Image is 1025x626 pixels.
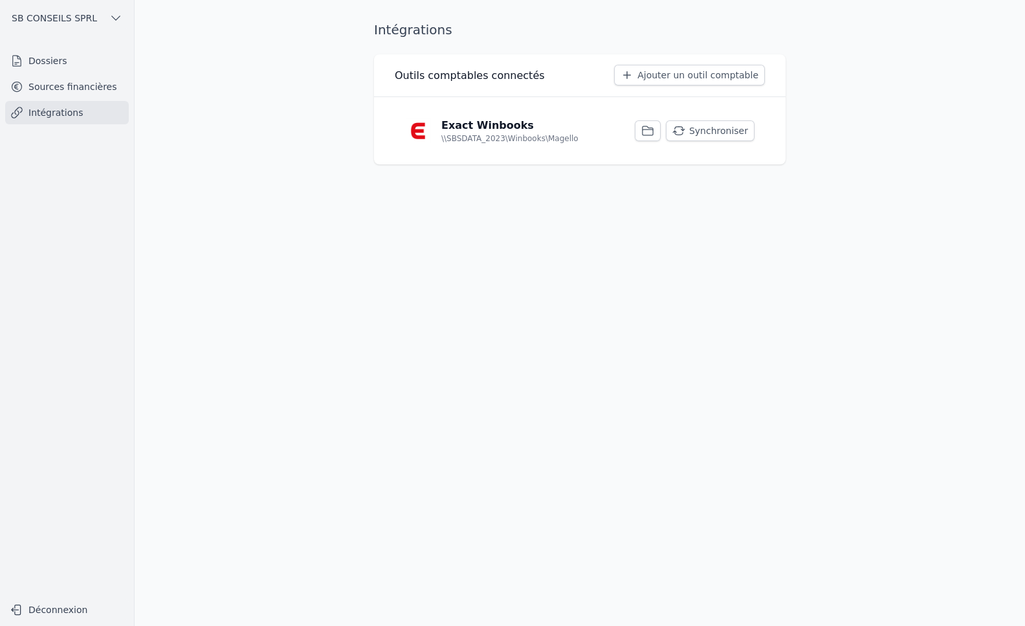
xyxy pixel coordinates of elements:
[395,68,545,84] h3: Outils comptables connectés
[666,120,755,141] button: Synchroniser
[12,12,97,25] span: SB CONSEILS SPRL
[5,75,129,98] a: Sources financières
[5,49,129,73] a: Dossiers
[441,118,534,133] p: Exact Winbooks
[374,21,452,39] h1: Intégrations
[5,101,129,124] a: Intégrations
[5,8,129,28] button: SB CONSEILS SPRL
[614,65,765,85] button: Ajouter un outil comptable
[441,133,579,144] p: \\SBSDATA_2023\Winbooks\Magello
[395,107,765,154] a: Exact Winbooks \\SBSDATA_2023\Winbooks\Magello Synchroniser
[5,599,129,620] button: Déconnexion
